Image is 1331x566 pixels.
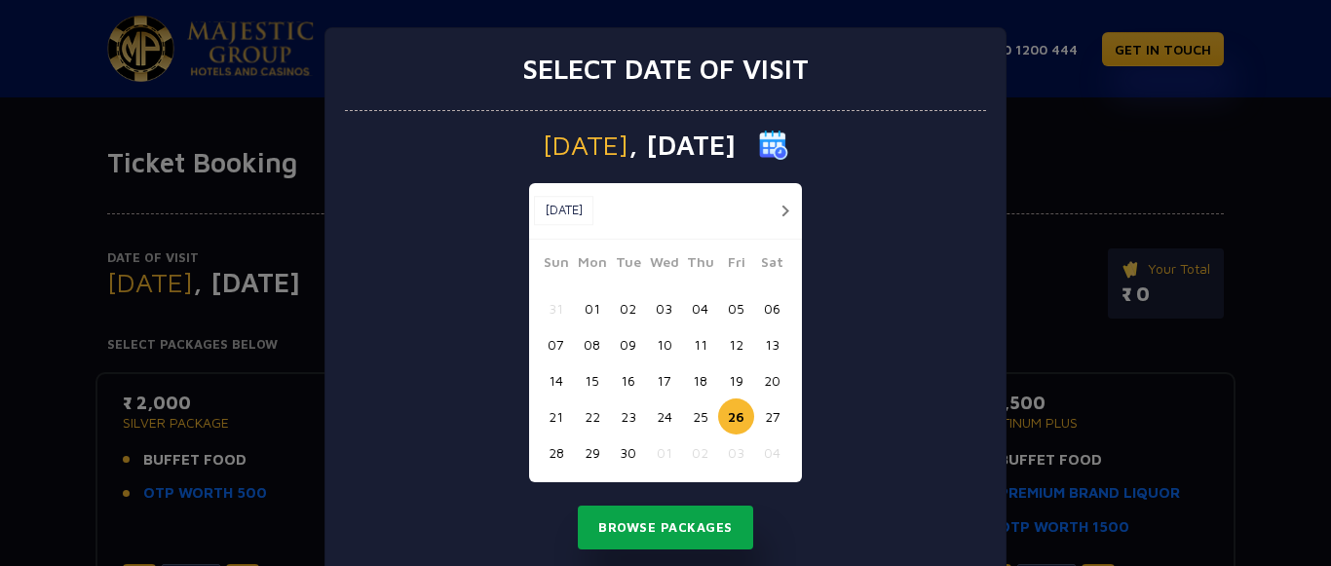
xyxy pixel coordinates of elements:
button: 09 [610,326,646,362]
button: 12 [718,326,754,362]
span: [DATE] [543,132,628,159]
button: 02 [682,434,718,471]
button: 25 [682,398,718,434]
button: 13 [754,326,790,362]
button: 23 [610,398,646,434]
button: 08 [574,326,610,362]
button: 02 [610,290,646,326]
button: 04 [754,434,790,471]
button: 31 [538,290,574,326]
button: 27 [754,398,790,434]
button: 03 [646,290,682,326]
button: 30 [610,434,646,471]
button: 03 [718,434,754,471]
button: 17 [646,362,682,398]
button: Browse Packages [578,506,753,550]
span: , [DATE] [628,132,736,159]
img: calender icon [759,131,788,160]
span: Thu [682,251,718,279]
button: 18 [682,362,718,398]
span: Tue [610,251,646,279]
span: Fri [718,251,754,279]
span: Sun [538,251,574,279]
span: Wed [646,251,682,279]
button: 24 [646,398,682,434]
button: 10 [646,326,682,362]
button: 29 [574,434,610,471]
button: 06 [754,290,790,326]
button: 21 [538,398,574,434]
button: 16 [610,362,646,398]
button: 07 [538,326,574,362]
h3: Select date of visit [522,53,809,86]
button: 14 [538,362,574,398]
button: 04 [682,290,718,326]
button: 22 [574,398,610,434]
button: 01 [646,434,682,471]
button: 20 [754,362,790,398]
button: [DATE] [534,196,593,225]
button: 01 [574,290,610,326]
button: 26 [718,398,754,434]
span: Sat [754,251,790,279]
button: 15 [574,362,610,398]
span: Mon [574,251,610,279]
button: 05 [718,290,754,326]
button: 11 [682,326,718,362]
button: 28 [538,434,574,471]
button: 19 [718,362,754,398]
